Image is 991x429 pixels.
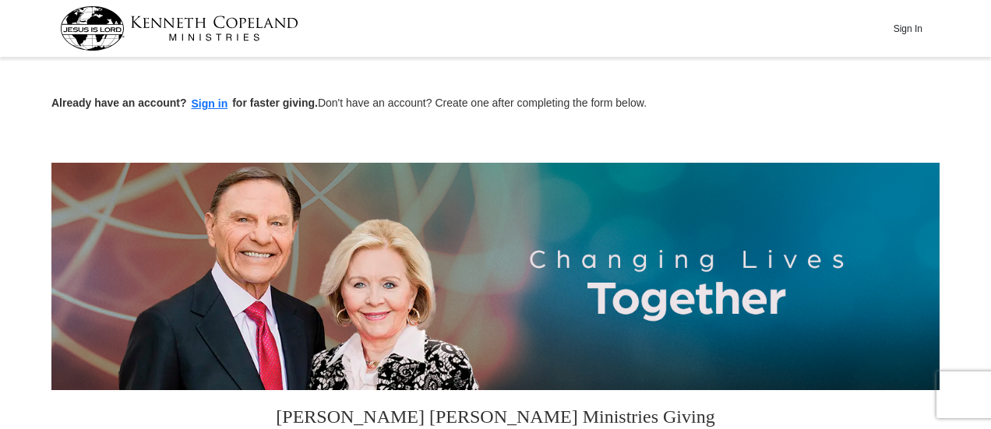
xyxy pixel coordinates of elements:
[51,97,318,109] strong: Already have an account? for faster giving.
[60,6,298,51] img: kcm-header-logo.svg
[187,95,233,113] button: Sign in
[51,95,940,113] p: Don't have an account? Create one after completing the form below.
[884,16,931,40] button: Sign In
